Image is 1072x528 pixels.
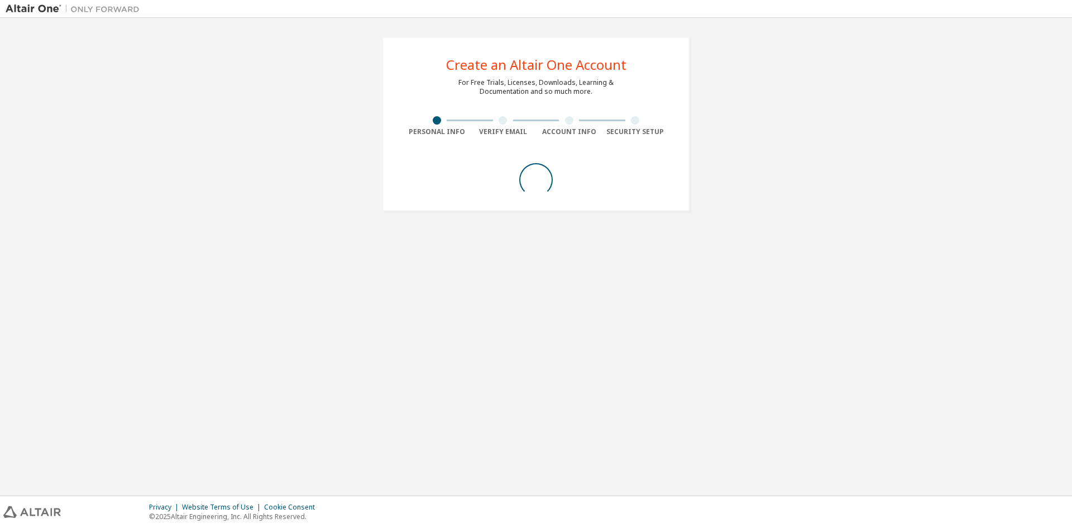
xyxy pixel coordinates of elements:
[3,506,61,518] img: altair_logo.svg
[602,127,669,136] div: Security Setup
[6,3,145,15] img: Altair One
[404,127,470,136] div: Personal Info
[446,58,626,72] div: Create an Altair One Account
[458,78,614,96] div: For Free Trials, Licenses, Downloads, Learning & Documentation and so much more.
[182,503,264,512] div: Website Terms of Use
[149,512,322,521] p: © 2025 Altair Engineering, Inc. All Rights Reserved.
[536,127,602,136] div: Account Info
[264,503,322,512] div: Cookie Consent
[149,503,182,512] div: Privacy
[470,127,537,136] div: Verify Email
